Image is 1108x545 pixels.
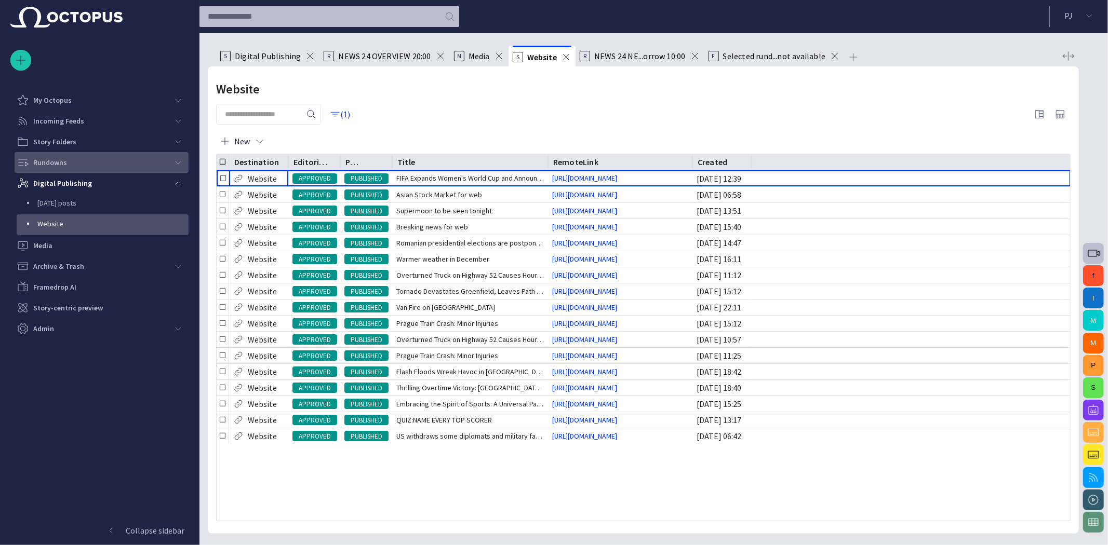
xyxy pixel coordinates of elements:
span: PUBLISHED [344,335,389,345]
p: [DATE] posts [37,198,189,208]
span: PUBLISHED [344,287,389,297]
p: Website [248,317,277,330]
span: PUBLISHED [344,173,389,184]
div: Destination [234,157,279,167]
p: Website [248,301,277,314]
div: Title [397,157,415,167]
span: Tornado Devastates Greenfield, Leaves Path of Destruction [396,286,544,296]
span: PUBLISHED [344,351,389,361]
span: Asian Stock Market for web [396,189,482,200]
div: Publishing status [345,157,384,167]
div: SDigital Publishing [216,46,319,66]
span: PUBLISHED [344,319,389,329]
span: APPROVED [292,335,337,345]
button: P [1083,355,1104,376]
span: APPROVED [292,270,337,281]
span: APPROVED [292,415,337,426]
p: Collapse sidebar [126,524,184,537]
div: FSelected rund...not available [704,46,845,66]
p: Website [248,349,277,362]
span: Overturned Truck on Highway 52 Causes Hours-Long Traffic Cha [396,270,544,280]
span: APPROVED [292,287,337,297]
div: SWebsite [509,46,576,66]
p: Website [248,382,277,394]
p: Framedrop AI [33,282,76,292]
span: Thrilling Overtime Victory: Slovenia Edges Out Poland [396,383,544,393]
span: US withdraws some diplomats and military families from Middl [396,431,544,441]
a: [URL][DOMAIN_NAME] [548,189,621,200]
span: APPROVED [292,254,337,265]
a: [URL][DOMAIN_NAME] [548,350,621,361]
div: RNEWS 24 NE...orrow 10:00 [576,46,704,66]
span: APPROVED [292,319,337,329]
span: Overturned Truck on Highway 52 Causes Hours-Long Traffic Cha [396,334,544,345]
span: APPROVED [292,173,337,184]
div: MMedia [450,46,509,66]
button: M [1083,333,1104,353]
p: Story-centric preview [33,303,103,313]
a: [URL][DOMAIN_NAME] [548,254,621,264]
p: Website [248,398,277,410]
span: Romanian presidential elections are postponed [396,238,544,248]
a: [URL][DOMAIN_NAME] [548,383,621,393]
button: PJ [1056,6,1102,25]
span: PUBLISHED [344,190,389,200]
a: [URL][DOMAIN_NAME] [548,415,621,425]
span: PUBLISHED [344,431,389,442]
span: QUIZ:NAME EVERY TOP SCORER [396,415,492,425]
span: Embracing the Spirit of Sports: A Universal Passion [396,399,544,409]
p: Digital Publishing [33,178,92,188]
div: 8/28/2024 13:51 [697,205,741,216]
span: PUBLISHED [344,399,389,410]
span: NEWS 24 NE...orrow 10:00 [594,51,686,61]
div: 1/21 22:11 [697,302,741,313]
div: [DATE] posts [17,194,189,214]
span: APPROVED [292,399,337,410]
span: PUBLISHED [344,206,389,216]
span: APPROVED [292,222,337,233]
button: New [216,132,269,151]
a: [URL][DOMAIN_NAME] [548,206,621,216]
p: M [454,51,464,61]
p: Website [248,188,277,201]
p: Website [248,205,277,217]
div: 4/5 18:40 [697,382,741,393]
span: PUBLISHED [344,254,389,265]
div: 4/15/2024 12:39 [697,173,741,184]
div: 5/15 13:17 [697,414,741,426]
div: 12/10/2024 16:11 [697,253,741,265]
span: Supermoon to be seen tonight [396,206,492,216]
span: Website [527,52,557,62]
button: (1) [325,105,355,124]
span: Prague Train Crash: Minor Injuries [396,350,498,361]
p: Website [248,285,277,297]
span: Warmer weather in December [396,254,489,264]
p: Website [248,414,277,426]
div: 1/21 15:12 [697,285,741,297]
button: Collapse sidebar [10,520,189,541]
p: Rundowns [33,157,67,168]
p: Website [248,221,277,233]
p: Website [37,219,189,229]
div: RemoteLink [553,157,598,167]
span: Flash Floods Wreak Havoc in Millstone [396,366,544,377]
span: APPROVED [292,190,337,200]
span: APPROVED [292,367,337,377]
p: P J [1064,9,1073,22]
a: [URL][DOMAIN_NAME] [548,270,621,280]
a: [URL][DOMAIN_NAME] [548,222,621,232]
p: Website [248,172,277,185]
span: PUBLISHED [344,383,389,393]
div: 5/7/2024 06:58 [697,189,741,200]
div: Created [698,157,727,167]
a: [URL][DOMAIN_NAME] [548,366,621,377]
p: My Octopus [33,95,72,105]
span: Media [469,51,490,61]
p: F [709,51,719,61]
div: RNEWS 24 OVERVIEW 20:00 [319,46,449,66]
button: f [1083,265,1104,286]
p: R [324,51,334,61]
span: APPROVED [292,303,337,313]
span: APPROVED [292,431,337,442]
div: 12/10/2024 14:47 [697,237,741,249]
